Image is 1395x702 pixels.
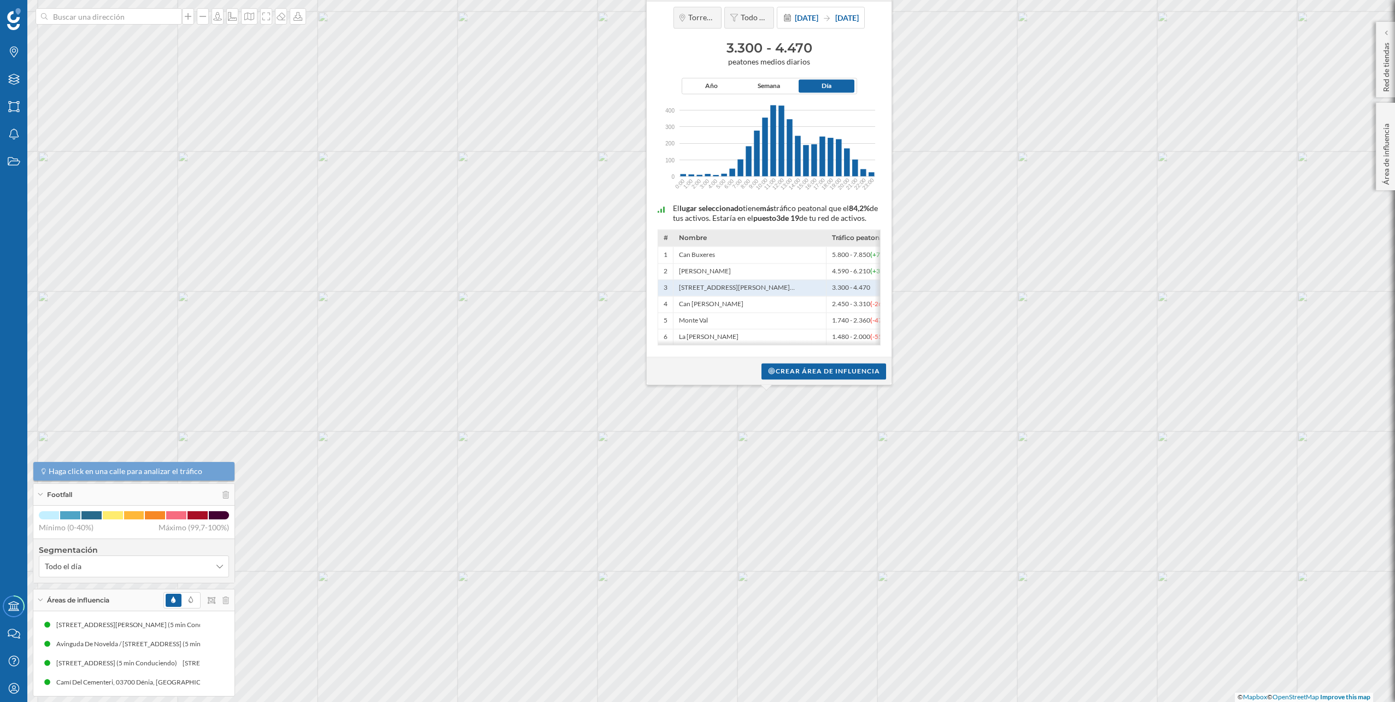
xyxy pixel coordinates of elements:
span: Mínimo (0-40%) [39,522,93,533]
text: 21:00 [845,177,859,191]
text: 1:00 [682,178,694,190]
span: 100 [665,156,675,164]
span: [DATE] [795,13,818,22]
span: de tu red de activos. [799,214,866,223]
text: 11:00 [763,177,777,191]
span: La [PERSON_NAME] [679,333,738,342]
div: Avinguda De Novelda / [STREET_ADDRESS] (5 min Conduciendo) [55,639,247,650]
span: 1.740 - 2.360 [832,317,890,325]
span: 1.480 - 2.000 [832,333,890,342]
text: 17:00 [812,177,827,191]
text: 9:00 [748,178,760,190]
p: Red de tiendas [1381,38,1392,92]
span: (+76%) [870,250,892,259]
span: 5 [664,317,667,325]
p: Área de influencia [1381,119,1392,185]
text: 0:00 [674,178,686,190]
span: Máximo (99,7-100%) [159,522,229,533]
span: Áreas de influencia [47,595,109,605]
span: 4 [664,300,667,309]
div: © © [1235,693,1373,702]
span: lugar seleccionado [679,204,743,213]
span: 0 [671,173,675,181]
span: 3.300 - 4.470 [832,284,872,292]
span: Torrevieja [688,13,716,22]
span: Footfall [47,490,72,500]
a: Mapbox [1243,693,1267,701]
img: intelligent_assistant_bucket_2.svg [658,206,665,213]
span: (-55%) [870,333,890,341]
text: 20:00 [836,177,851,191]
span: El [673,204,679,213]
h4: Segmentación [39,545,229,555]
span: 300 [665,123,675,131]
div: [STREET_ADDRESS] (5 min Conduciendo) [55,658,181,669]
span: 200 [665,139,675,148]
span: Año [705,81,718,91]
text: 6:00 [723,178,735,190]
span: 1 [664,250,667,259]
text: 22:00 [853,177,867,191]
span: 2.450 - 3.310 [832,300,890,309]
img: Geoblink Logo [7,8,21,30]
span: 6 [664,333,667,342]
span: de [781,214,789,223]
text: 15:00 [796,177,810,191]
text: 18:00 [820,177,835,191]
div: [STREET_ADDRESS][PERSON_NAME] (5 min Conduciendo) [55,619,233,630]
span: 84,2% [849,204,870,213]
text: 14:00 [788,177,802,191]
span: Haga click en una calle para analizar el tráfico [49,466,202,477]
text: 16:00 [804,177,818,191]
span: 3 [776,214,781,223]
span: Soporte [22,8,61,17]
span: [DATE] [835,13,859,22]
span: tráfico peatonal que el [773,204,849,213]
text: 10:00 [755,177,769,191]
text: 19:00 [829,177,843,191]
text: 3:00 [699,178,711,190]
text: 13:00 [779,177,794,191]
text: 23:00 [861,177,875,191]
span: Semana [758,81,780,91]
text: 4:00 [707,178,719,190]
text: 8:00 [740,178,752,190]
span: puesto [753,214,776,223]
span: 19 [790,214,799,223]
span: # [664,234,667,242]
span: (-47%) [870,317,890,325]
h3: 3.300 - 4.470 [652,39,886,57]
span: Tráfico peatonal en el tramo [832,234,893,242]
span: 400 [665,106,675,114]
span: [PERSON_NAME] [679,267,731,276]
div: [STREET_ADDRESS] (5 min Conduciendo) [181,658,308,669]
span: Día [822,81,831,91]
span: (+39%) [870,267,892,276]
span: de tus activos. Estaría en el [673,204,878,223]
text: 2:00 [690,178,702,190]
text: 12:00 [771,177,786,191]
text: 5:00 [715,178,727,190]
text: 7:00 [731,178,743,190]
span: Nombre [679,234,707,242]
span: (-26%) [870,300,890,308]
span: [STREET_ADDRESS][PERSON_NAME]… [679,284,795,292]
span: tiene [743,204,760,213]
span: Todo el día [741,13,768,22]
a: Improve this map [1320,693,1370,701]
span: Can Buxeres [679,250,715,259]
span: peatones medios diarios [652,57,886,67]
a: OpenStreetMap [1273,693,1319,701]
span: 5.800 - 7.850 [832,250,892,259]
span: Can [PERSON_NAME] [679,300,743,309]
span: más [760,204,773,213]
span: Todo el día [45,561,81,572]
span: Monte Val [679,317,708,325]
span: 4.590 - 6.210 [832,267,892,276]
span: 3 [664,284,667,292]
span: 2 [664,267,667,276]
